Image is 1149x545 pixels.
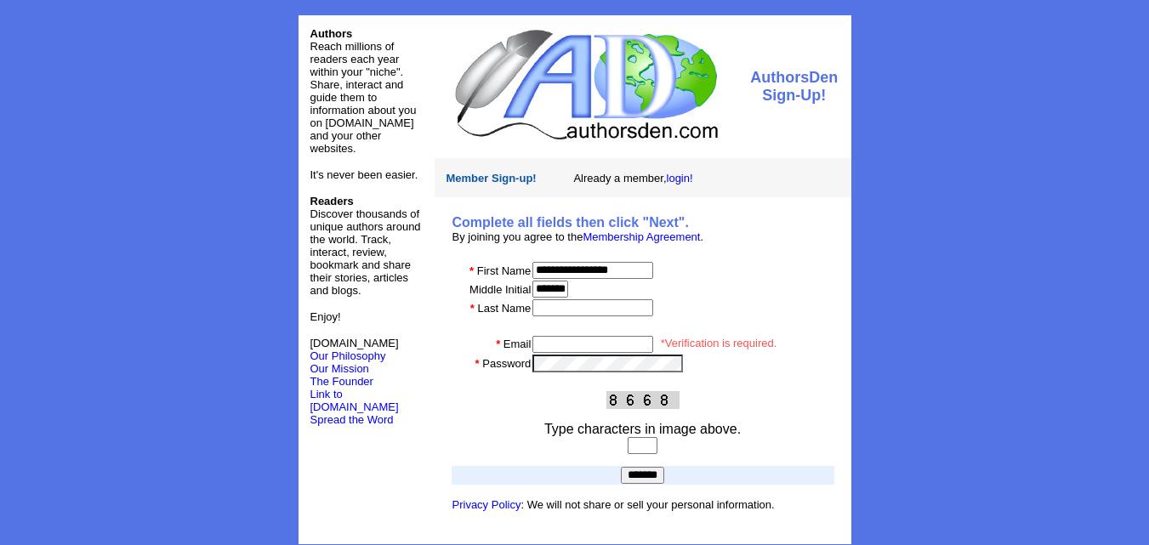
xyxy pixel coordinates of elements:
[452,230,704,243] font: By joining you agree to the .
[452,498,775,511] font: : We will not share or sell your personal information.
[452,498,521,511] a: Privacy Policy
[310,388,399,413] a: Link to [DOMAIN_NAME]
[310,40,417,155] font: Reach millions of readers each year within your "niche". Share, interact and guide them to inform...
[583,230,700,243] a: Membership Agreement
[310,337,399,362] font: [DOMAIN_NAME]
[452,215,689,230] b: Complete all fields then click "Next".
[310,362,369,375] a: Our Mission
[447,172,537,185] font: Member Sign-up!
[310,375,373,388] a: The Founder
[750,69,838,104] font: AuthorsDen Sign-Up!
[661,337,777,349] font: *Verification is required.
[469,283,531,296] font: Middle Initial
[606,391,680,409] img: This Is CAPTCHA Image
[451,27,720,142] img: logo.jpg
[544,422,741,436] font: Type characters in image above.
[667,172,693,185] a: login!
[310,413,394,426] font: Spread the Word
[310,168,418,181] font: It's never been easier.
[310,195,354,207] b: Readers
[310,27,353,40] font: Authors
[310,412,394,426] a: Spread the Word
[310,310,341,323] font: Enjoy!
[310,195,421,297] font: Discover thousands of unique authors around the world. Track, interact, review, bookmark and shar...
[477,302,531,315] font: Last Name
[477,264,532,277] font: First Name
[310,349,386,362] a: Our Philosophy
[573,172,692,185] font: Already a member,
[503,338,532,350] font: Email
[482,357,531,370] font: Password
